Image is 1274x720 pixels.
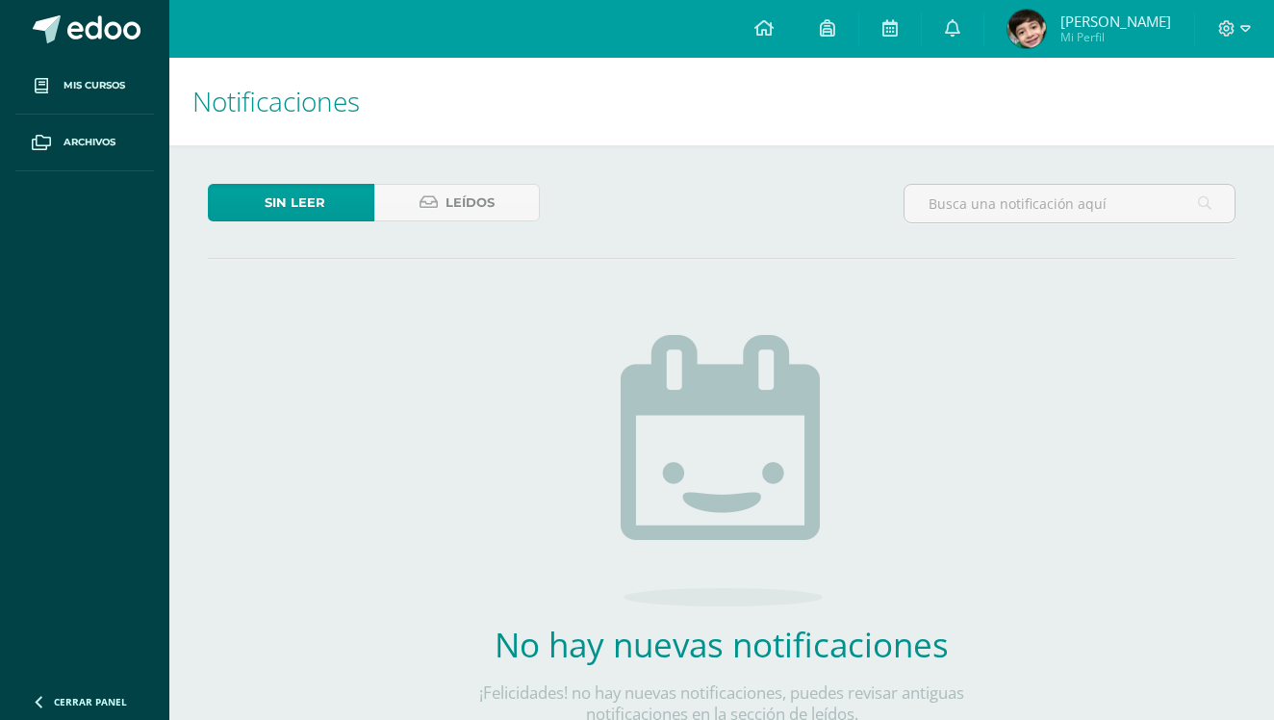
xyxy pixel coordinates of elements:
[1007,10,1046,48] img: 82336863d7536c2c92357bf518fcffdf.png
[64,78,125,93] span: Mis cursos
[192,83,360,119] span: Notificaciones
[54,695,127,708] span: Cerrar panel
[1060,29,1171,45] span: Mi Perfil
[265,185,325,220] span: Sin leer
[64,135,115,150] span: Archivos
[621,335,823,606] img: no_activities.png
[15,58,154,115] a: Mis cursos
[438,622,1006,667] h2: No hay nuevas notificaciones
[1060,12,1171,31] span: [PERSON_NAME]
[446,185,495,220] span: Leídos
[905,185,1235,222] input: Busca una notificación aquí
[15,115,154,171] a: Archivos
[208,184,374,221] a: Sin leer
[374,184,541,221] a: Leídos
